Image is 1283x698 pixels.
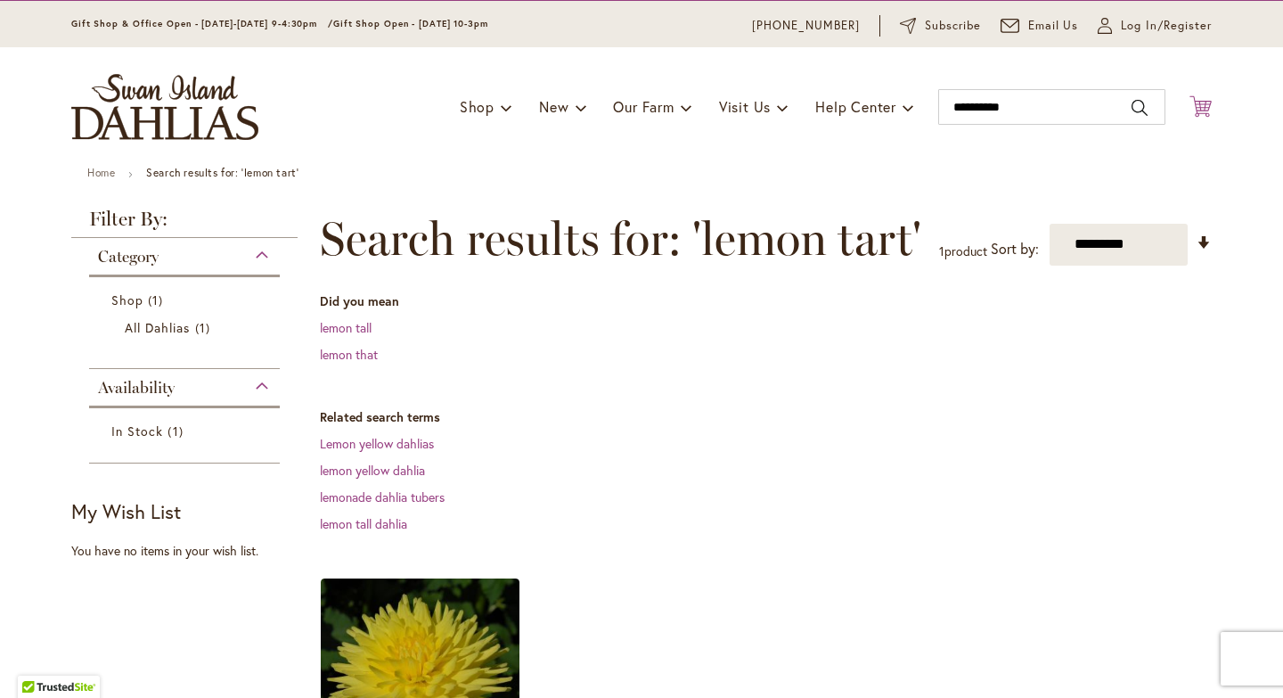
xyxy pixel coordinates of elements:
a: store logo [71,74,258,140]
span: Log In/Register [1121,17,1212,35]
span: Availability [98,378,175,398]
span: New [539,97,568,116]
a: Log In/Register [1098,17,1212,35]
a: lemonade dahlia tubers [320,489,445,505]
a: Home [87,166,115,179]
dt: Did you mean [320,292,1212,310]
span: Shop [111,292,143,308]
span: Shop [460,97,494,116]
span: All Dahlias [125,319,191,336]
span: Category [98,247,159,267]
iframe: Launch Accessibility Center [13,635,63,685]
span: Search results for: 'lemon tart' [320,212,921,266]
strong: Search results for: 'lemon tart' [146,166,298,179]
a: lemon yellow dahlia [320,462,425,479]
label: Sort by: [991,233,1039,266]
strong: My Wish List [71,498,181,524]
span: 1 [148,291,168,309]
span: Gift Shop Open - [DATE] 10-3pm [333,18,488,29]
a: lemon tall dahlia [320,515,407,532]
a: lemon that [320,346,378,363]
a: Email Us [1001,17,1079,35]
a: [PHONE_NUMBER] [752,17,860,35]
a: All Dahlias [125,318,249,337]
a: Shop [111,291,262,309]
span: Email Us [1028,17,1079,35]
a: Subscribe [900,17,981,35]
span: Help Center [815,97,896,116]
div: You have no items in your wish list. [71,542,309,560]
span: In Stock [111,423,163,439]
strong: Filter By: [71,209,298,238]
span: 1 [195,318,215,337]
dt: Related search terms [320,408,1212,426]
span: Subscribe [925,17,981,35]
a: lemon tall [320,319,372,336]
span: Our Farm [613,97,674,116]
a: In Stock 1 [111,422,262,440]
p: product [939,237,987,266]
span: 1 [168,422,187,440]
span: Visit Us [719,97,771,116]
span: 1 [939,242,944,259]
span: Gift Shop & Office Open - [DATE]-[DATE] 9-4:30pm / [71,18,333,29]
a: Lemon yellow dahlias [320,435,434,452]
